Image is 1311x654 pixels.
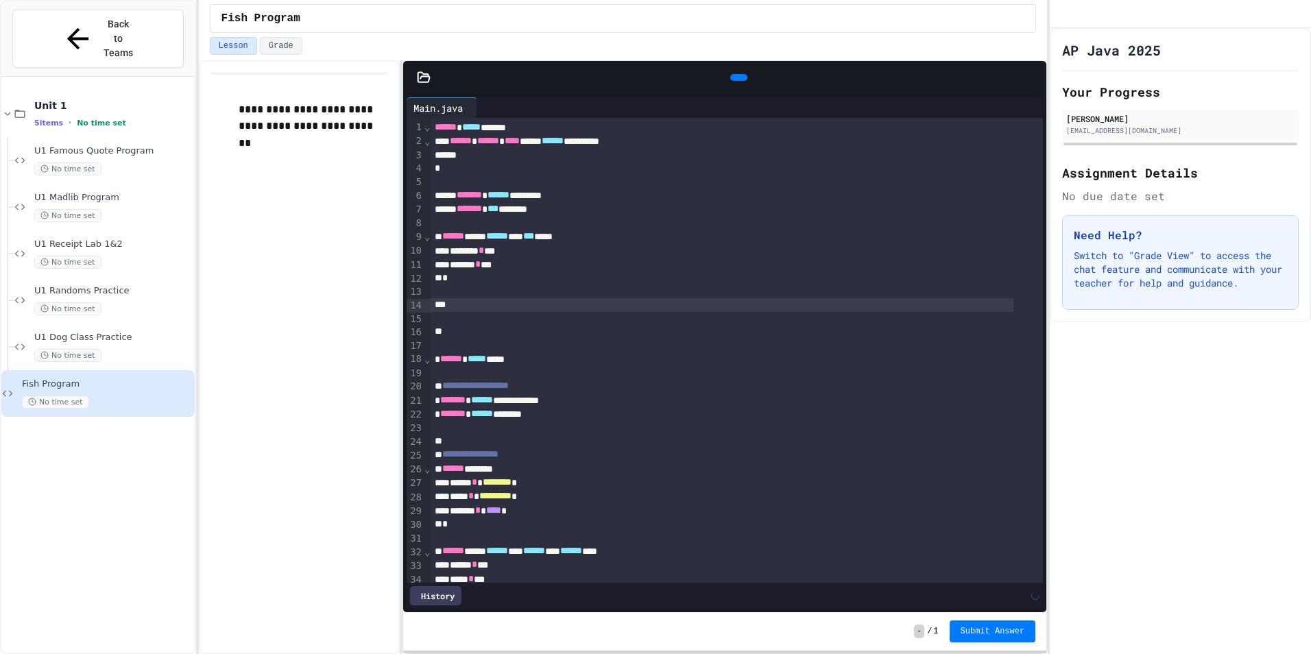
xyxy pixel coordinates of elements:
span: No time set [34,162,101,175]
div: 31 [407,532,424,546]
div: 2 [407,134,424,148]
span: Fold line [424,546,431,557]
div: 30 [407,518,424,532]
div: 12 [407,272,424,286]
span: • [69,117,71,128]
div: 6 [407,189,424,203]
div: 21 [407,394,424,408]
div: 27 [407,476,424,490]
div: 4 [407,162,424,175]
span: U1 Madlib Program [34,192,192,204]
span: - [914,625,924,638]
div: 24 [407,435,424,449]
span: Back to Teams [102,17,134,60]
div: No due date set [1062,188,1299,204]
span: Fold line [424,231,431,242]
div: 5 [407,175,424,189]
button: Grade [260,37,302,55]
button: Submit Answer [950,620,1036,642]
h2: Assignment Details [1062,163,1299,182]
div: Main.java [407,101,470,115]
button: Back to Teams [12,10,184,68]
span: No time set [22,396,89,409]
div: 3 [407,149,424,162]
span: U1 Famous Quote Program [34,145,192,157]
span: Fold line [424,354,431,365]
div: 19 [407,367,424,380]
span: Unit 1 [34,99,192,112]
div: 8 [407,217,424,230]
span: No time set [34,256,101,269]
div: 14 [407,299,424,313]
div: 15 [407,313,424,326]
div: [PERSON_NAME] [1066,112,1295,125]
div: 34 [407,573,424,587]
span: Submit Answer [961,626,1025,637]
div: 33 [407,559,424,573]
h2: Your Progress [1062,82,1299,101]
p: Switch to "Grade View" to access the chat feature and communicate with your teacher for help and ... [1074,249,1287,290]
div: 9 [407,230,424,244]
div: 7 [407,203,424,217]
div: [EMAIL_ADDRESS][DOMAIN_NAME] [1066,125,1295,136]
span: Fish Program [22,378,192,390]
h1: AP Java 2025 [1062,40,1161,60]
span: U1 Dog Class Practice [34,332,192,343]
span: / [927,626,932,637]
div: 18 [407,352,424,366]
div: 1 [407,121,424,134]
span: Fish Program [221,10,300,27]
span: U1 Randoms Practice [34,285,192,297]
div: 16 [407,326,424,339]
h3: Need Help? [1074,227,1287,243]
button: Lesson [210,37,257,55]
div: 26 [407,463,424,476]
div: 28 [407,491,424,505]
span: No time set [77,119,126,128]
span: No time set [34,302,101,315]
div: 32 [407,546,424,559]
div: 23 [407,422,424,435]
div: 20 [407,380,424,393]
span: Fold line [424,463,431,474]
div: 10 [407,244,424,258]
span: Fold line [424,136,431,147]
div: 11 [407,258,424,272]
span: 1 [933,626,938,637]
div: 22 [407,408,424,422]
div: 13 [407,285,424,299]
span: Fold line [424,121,431,132]
div: 25 [407,449,424,463]
span: 5 items [34,119,63,128]
div: Main.java [407,97,477,118]
span: No time set [34,209,101,222]
div: 29 [407,505,424,518]
span: U1 Receipt Lab 1&2 [34,239,192,250]
div: 17 [407,339,424,353]
span: No time set [34,349,101,362]
div: History [410,586,461,605]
